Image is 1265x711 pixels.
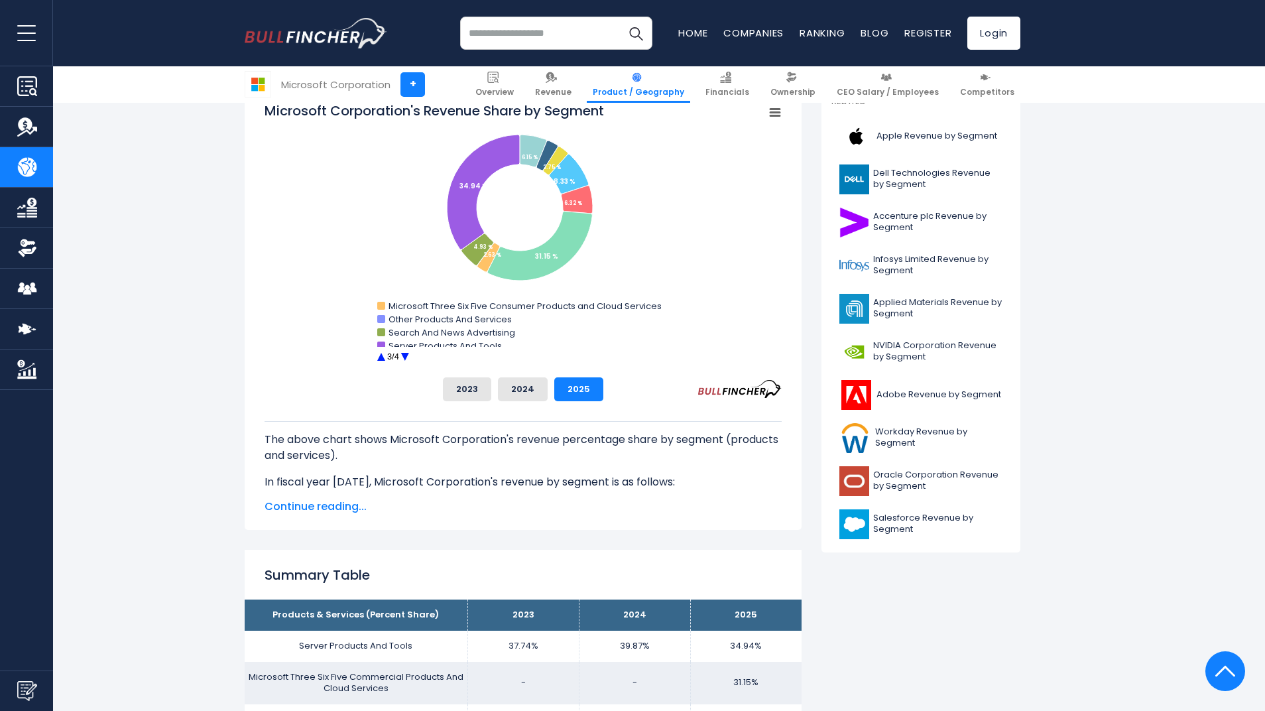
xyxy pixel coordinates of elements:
[265,101,782,367] svg: Microsoft Corporation's Revenue Share by Segment
[265,101,604,120] tspan: Microsoft Corporation's Revenue Share by Segment
[876,131,997,142] span: Apple Revenue by Segment
[800,26,845,40] a: Ranking
[831,96,1010,107] p: Related
[690,600,802,631] th: 2025
[245,631,467,662] td: Server Products And Tools
[475,87,514,97] span: Overview
[543,164,561,171] tspan: 2.75 %
[839,423,871,453] img: WDAY logo
[770,87,815,97] span: Ownership
[839,294,869,324] img: AMAT logo
[17,238,37,258] img: Ownership
[579,600,690,631] th: 2024
[904,26,951,40] a: Register
[831,66,945,103] a: CEO Salary / Employees
[389,340,502,352] text: Server Products And Tools
[389,300,662,312] text: Microsoft Three Six Five Consumer Products and Cloud Services
[837,87,939,97] span: CEO Salary / Employees
[265,432,782,464] p: The above chart shows Microsoft Corporation's revenue percentage share by segment (products and s...
[705,87,749,97] span: Financials
[839,164,869,194] img: DELL logo
[873,513,1002,535] span: Salesforce Revenue by Segment
[831,334,1010,370] a: NVIDIA Corporation Revenue by Segment
[522,154,538,161] tspan: 6.15 %
[873,470,1002,492] span: Oracle Corporation Revenue by Segment
[469,66,520,103] a: Overview
[960,87,1014,97] span: Competitors
[873,340,1002,363] span: NVIDIA Corporation Revenue by Segment
[529,66,577,103] a: Revenue
[873,297,1002,320] span: Applied Materials Revenue by Segment
[873,254,1002,277] span: Infosys Limited Revenue by Segment
[467,631,579,662] td: 37.74%
[954,66,1020,103] a: Competitors
[459,181,488,191] tspan: 34.94 %
[498,377,548,401] button: 2024
[831,420,1010,456] a: Workday Revenue by Segment
[831,247,1010,284] a: Infosys Limited Revenue by Segment
[473,243,493,251] tspan: 4.93 %
[831,118,1010,155] a: Apple Revenue by Segment
[535,251,558,261] tspan: 31.15 %
[967,17,1020,50] a: Login
[839,466,869,496] img: ORCL logo
[723,26,784,40] a: Companies
[245,662,467,704] td: Microsoft Three Six Five Commercial Products And Cloud Services
[831,161,1010,198] a: Dell Technologies Revenue by Segment
[281,77,391,92] div: Microsoft Corporation
[587,66,690,103] a: Product / Geography
[245,18,387,48] img: bullfincher logo
[389,313,512,326] text: Other Products And Services
[400,72,425,97] a: +
[245,600,467,631] th: Products & Services (Percent Share)
[387,352,399,361] text: 3/4
[619,17,652,50] button: Search
[554,377,603,401] button: 2025
[443,377,491,401] button: 2023
[690,631,802,662] td: 34.94%
[265,474,782,490] p: In fiscal year [DATE], Microsoft Corporation's revenue by segment is as follows:
[876,389,1001,401] span: Adobe Revenue by Segment
[579,631,690,662] td: 39.87%
[873,211,1002,233] span: Accenture plc Revenue by Segment
[875,426,1002,449] span: Workday Revenue by Segment
[831,463,1010,499] a: Oracle Corporation Revenue by Segment
[265,565,782,585] h2: Summary Table
[245,72,271,97] img: MSFT logo
[839,337,869,367] img: NVDA logo
[564,200,582,207] tspan: 6.32 %
[839,208,869,237] img: ACN logo
[831,291,1010,327] a: Applied Materials Revenue by Segment
[265,499,782,515] span: Continue reading...
[861,26,888,40] a: Blog
[467,600,579,631] th: 2023
[839,251,869,281] img: INFY logo
[873,168,1002,190] span: Dell Technologies Revenue by Segment
[554,176,575,186] tspan: 8.33 %
[831,506,1010,543] a: Salesforce Revenue by Segment
[699,66,755,103] a: Financials
[831,377,1010,413] a: Adobe Revenue by Segment
[579,662,690,704] td: -
[678,26,707,40] a: Home
[483,251,501,259] tspan: 2.63 %
[389,326,515,339] text: Search And News Advertising
[839,509,869,539] img: CRM logo
[690,662,802,704] td: 31.15%
[839,121,873,151] img: AAPL logo
[593,87,684,97] span: Product / Geography
[831,204,1010,241] a: Accenture plc Revenue by Segment
[245,18,387,48] a: Go to homepage
[839,380,873,410] img: ADBE logo
[764,66,821,103] a: Ownership
[467,662,579,704] td: -
[535,87,572,97] span: Revenue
